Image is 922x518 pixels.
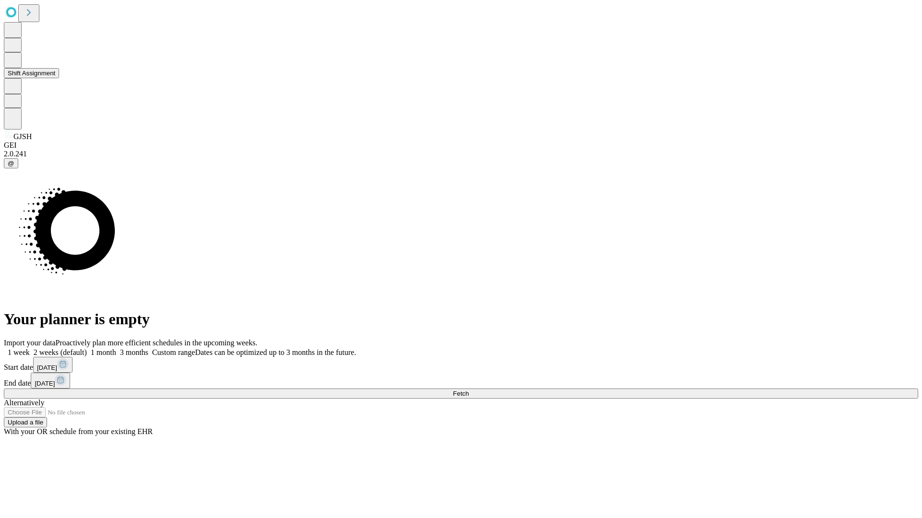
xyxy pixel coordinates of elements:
[4,310,918,328] h1: Your planner is empty
[56,339,257,347] span: Proactively plan more efficient schedules in the upcoming weeks.
[31,373,70,388] button: [DATE]
[4,158,18,168] button: @
[35,380,55,387] span: [DATE]
[8,160,14,167] span: @
[4,68,59,78] button: Shift Assignment
[453,390,469,397] span: Fetch
[8,348,30,356] span: 1 week
[195,348,356,356] span: Dates can be optimized up to 3 months in the future.
[91,348,116,356] span: 1 month
[4,150,918,158] div: 2.0.241
[13,132,32,141] span: GJSH
[120,348,148,356] span: 3 months
[4,357,918,373] div: Start date
[4,373,918,388] div: End date
[4,399,44,407] span: Alternatively
[4,427,153,436] span: With your OR schedule from your existing EHR
[4,417,47,427] button: Upload a file
[4,339,56,347] span: Import your data
[4,141,918,150] div: GEI
[34,348,87,356] span: 2 weeks (default)
[152,348,195,356] span: Custom range
[37,364,57,371] span: [DATE]
[33,357,73,373] button: [DATE]
[4,388,918,399] button: Fetch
